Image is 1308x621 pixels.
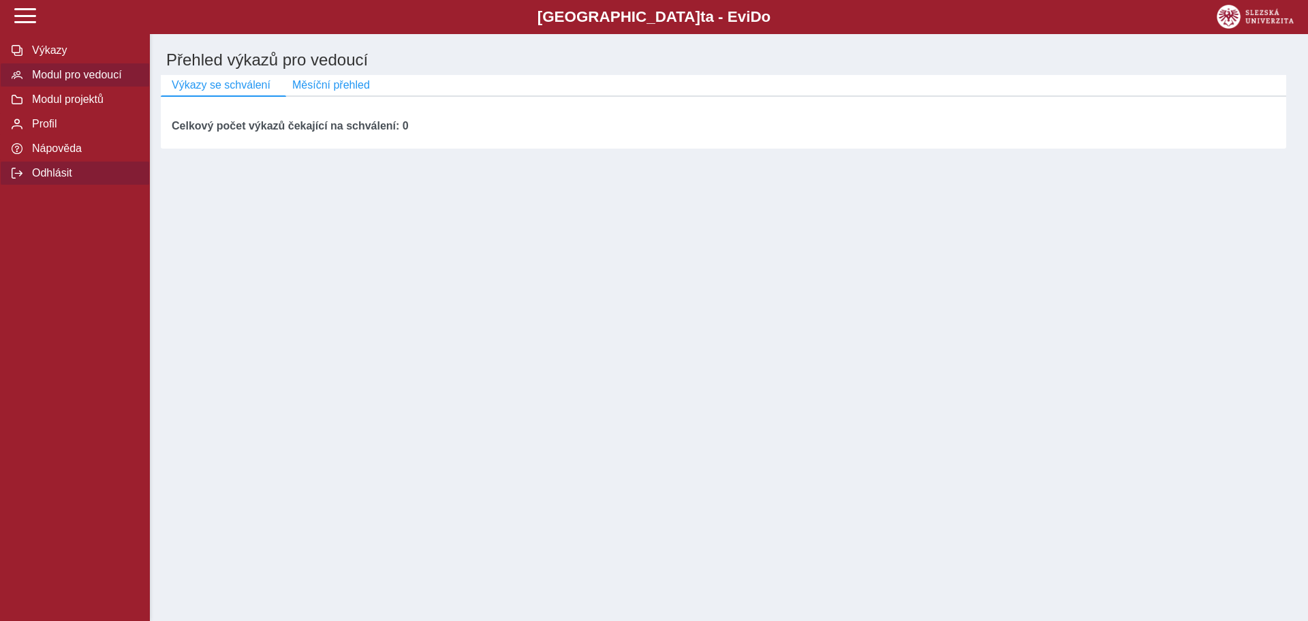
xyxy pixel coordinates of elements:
[161,75,281,95] button: Výkazy se schválení
[762,8,771,25] span: o
[281,75,381,95] button: Měsíční přehled
[28,118,138,130] span: Profil
[28,44,138,57] span: Výkazy
[1217,5,1294,29] img: logo_web_su.png
[161,45,1297,75] h1: Přehled výkazů pro vedoucí
[28,142,138,155] span: Nápověda
[750,8,761,25] span: D
[172,120,409,132] b: Celkový počet výkazů čekající na schválení: 0
[28,93,138,106] span: Modul projektů
[292,79,370,91] span: Měsíční přehled
[41,8,1267,26] b: [GEOGRAPHIC_DATA] a - Evi
[28,69,138,81] span: Modul pro vedoucí
[172,79,270,91] span: Výkazy se schválení
[28,167,138,179] span: Odhlásit
[700,8,705,25] span: t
